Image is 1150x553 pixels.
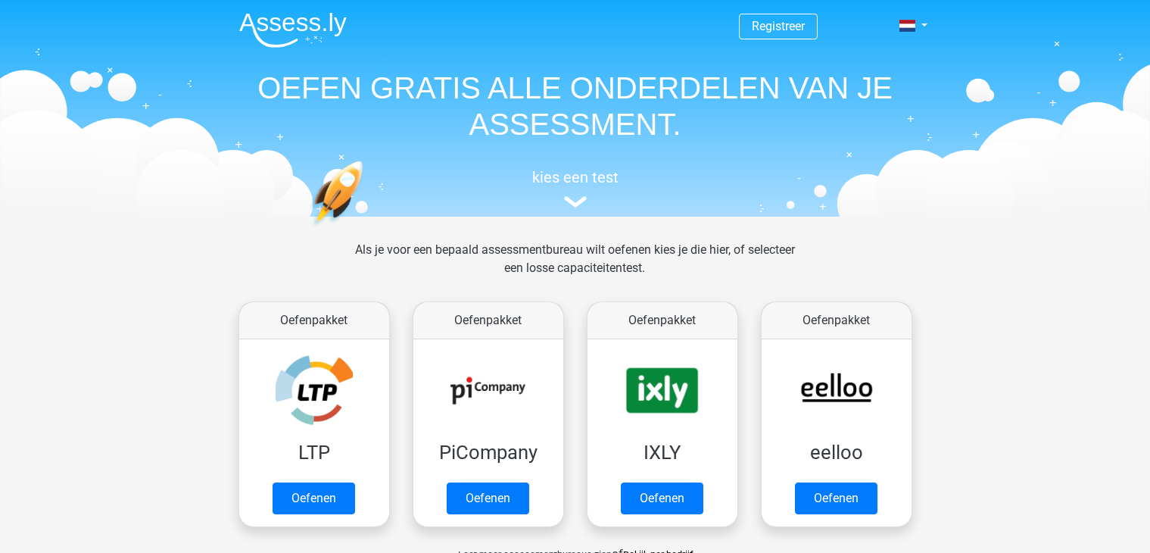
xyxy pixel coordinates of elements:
[227,168,924,208] a: kies een test
[239,12,347,48] img: Assessly
[227,70,924,142] h1: OEFEN GRATIS ALLE ONDERDELEN VAN JE ASSESSMENT.
[752,19,805,33] a: Registreer
[227,168,924,186] h5: kies een test
[621,483,703,514] a: Oefenen
[273,483,355,514] a: Oefenen
[343,241,807,295] div: Als je voor een bepaald assessmentbureau wilt oefenen kies je die hier, of selecteer een losse ca...
[564,196,587,208] img: assessment
[447,483,529,514] a: Oefenen
[795,483,877,514] a: Oefenen
[310,161,422,298] img: oefenen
